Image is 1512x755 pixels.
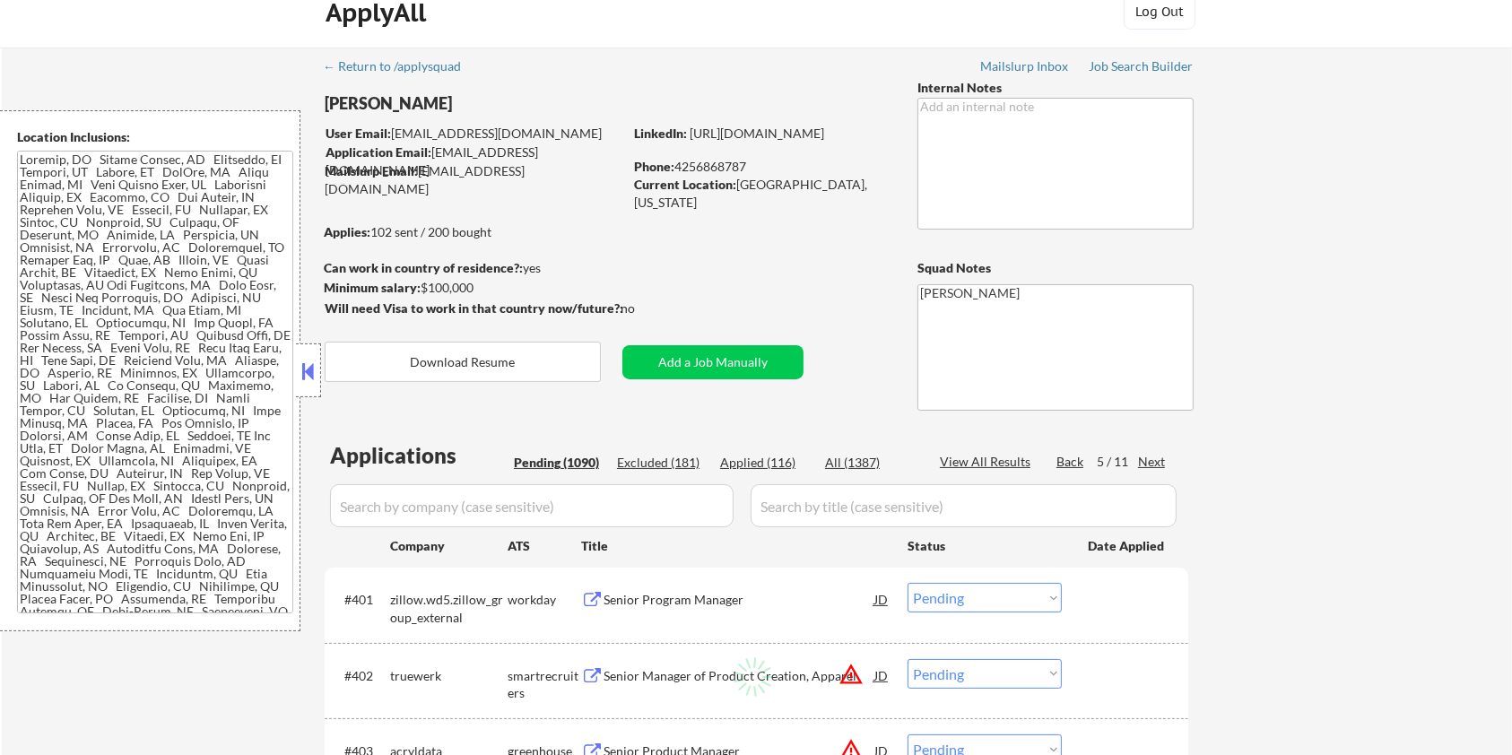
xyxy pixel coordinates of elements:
[326,143,622,178] div: [EMAIL_ADDRESS][DOMAIN_NAME]
[1089,60,1194,73] div: Job Search Builder
[508,667,581,702] div: smartrecruiters
[617,454,707,472] div: Excluded (181)
[980,59,1070,77] a: Mailslurp Inbox
[825,454,915,472] div: All (1387)
[390,537,508,555] div: Company
[621,299,672,317] div: no
[634,176,888,211] div: [GEOGRAPHIC_DATA], [US_STATE]
[873,583,891,615] div: JD
[17,128,293,146] div: Location Inclusions:
[1089,59,1194,77] a: Job Search Builder
[720,454,810,472] div: Applied (116)
[324,280,421,295] strong: Minimum salary:
[324,279,622,297] div: $100,000
[325,342,601,382] button: Download Resume
[326,125,622,143] div: [EMAIL_ADDRESS][DOMAIN_NAME]
[873,659,891,691] div: JD
[1138,453,1167,471] div: Next
[325,300,623,316] strong: Will need Visa to work in that country now/future?:
[604,667,874,685] div: Senior Manager of Product Creation, Apparel
[908,529,1062,561] div: Status
[330,484,734,527] input: Search by company (case sensitive)
[325,162,622,197] div: [EMAIL_ADDRESS][DOMAIN_NAME]
[751,484,1177,527] input: Search by title (case sensitive)
[634,159,674,174] strong: Phone:
[344,667,376,685] div: #402
[326,144,431,160] strong: Application Email:
[634,177,736,192] strong: Current Location:
[323,60,478,73] div: ← Return to /applysquad
[324,223,622,241] div: 102 sent / 200 bought
[324,259,617,277] div: yes
[634,126,687,141] strong: LinkedIn:
[839,662,864,687] button: warning_amber
[1097,453,1138,471] div: 5 / 11
[917,79,1194,97] div: Internal Notes
[324,224,370,239] strong: Applies:
[390,667,508,685] div: truewerk
[604,591,874,609] div: Senior Program Manager
[330,445,508,466] div: Applications
[980,60,1070,73] div: Mailslurp Inbox
[325,92,693,115] div: [PERSON_NAME]
[690,126,824,141] a: [URL][DOMAIN_NAME]
[508,591,581,609] div: workday
[326,126,391,141] strong: User Email:
[581,537,891,555] div: Title
[508,537,581,555] div: ATS
[634,158,888,176] div: 4256868787
[325,163,418,178] strong: Mailslurp Email:
[344,591,376,609] div: #401
[940,453,1036,471] div: View All Results
[324,260,523,275] strong: Can work in country of residence?:
[514,454,604,472] div: Pending (1090)
[390,591,508,626] div: zillow.wd5.zillow_group_external
[917,259,1194,277] div: Squad Notes
[1056,453,1085,471] div: Back
[323,59,478,77] a: ← Return to /applysquad
[1088,537,1167,555] div: Date Applied
[622,345,804,379] button: Add a Job Manually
